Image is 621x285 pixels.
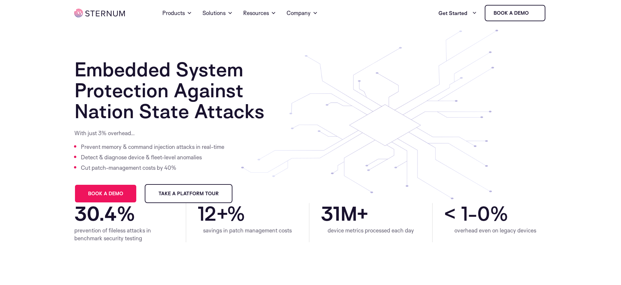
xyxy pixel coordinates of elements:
[81,152,226,163] li: Detect & diagnose device & fleet-level anomalies
[117,203,174,224] span: %
[321,227,421,234] div: device metrics processed each day
[158,191,219,196] span: Take a Platform Tour
[485,5,545,21] a: Book a demo
[198,227,298,234] div: savings in patch management costs
[81,163,226,173] li: Cut patch-management costs by 40%
[444,227,547,234] div: overhead even on legacy devices
[477,203,490,224] span: 0
[74,203,117,224] span: 30.4
[74,129,226,137] p: With just 3% overhead…
[81,142,226,152] li: Prevent memory & command injection attacks in real-time
[490,203,547,224] span: %
[321,203,340,224] span: 31
[74,184,137,203] a: Book a demo
[74,59,298,121] h1: Embedded System Protection Against Nation State Attacks
[243,1,276,25] a: Resources
[145,184,232,203] a: Take a Platform Tour
[438,7,477,20] a: Get Started
[88,191,123,196] span: Book a demo
[162,1,192,25] a: Products
[287,1,318,25] a: Company
[74,9,125,17] img: sternum iot
[340,203,421,224] span: M+
[444,203,477,224] span: < 1-
[216,203,298,224] span: +%
[74,227,174,242] div: prevention of fileless attacks in benchmark security testing
[198,203,216,224] span: 12
[202,1,233,25] a: Solutions
[531,10,537,16] img: sternum iot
